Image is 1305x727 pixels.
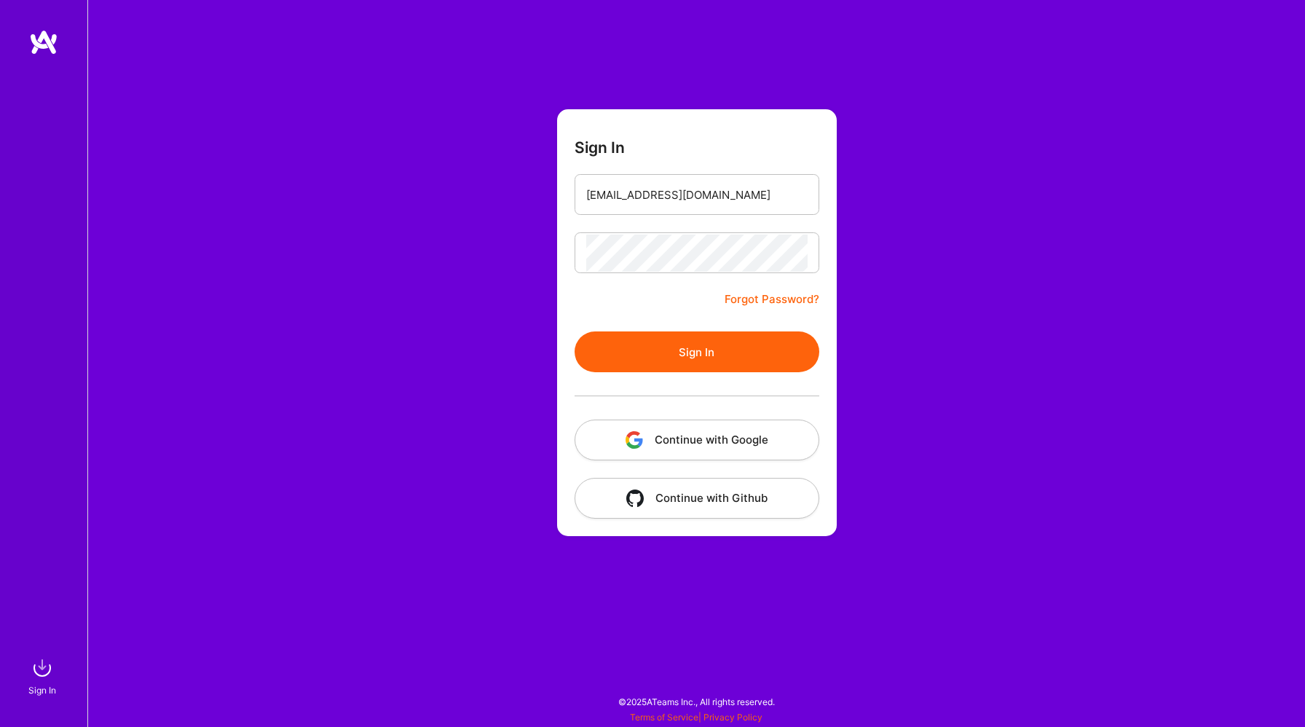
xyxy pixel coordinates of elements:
[586,176,808,213] input: Email...
[575,420,819,460] button: Continue with Google
[630,712,762,723] span: |
[87,683,1305,720] div: © 2025 ATeams Inc., All rights reserved.
[725,291,819,308] a: Forgot Password?
[626,431,643,449] img: icon
[31,653,57,698] a: sign inSign In
[575,478,819,519] button: Continue with Github
[626,490,644,507] img: icon
[575,138,625,157] h3: Sign In
[28,683,56,698] div: Sign In
[575,331,819,372] button: Sign In
[703,712,762,723] a: Privacy Policy
[28,653,57,683] img: sign in
[29,29,58,55] img: logo
[630,712,698,723] a: Terms of Service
